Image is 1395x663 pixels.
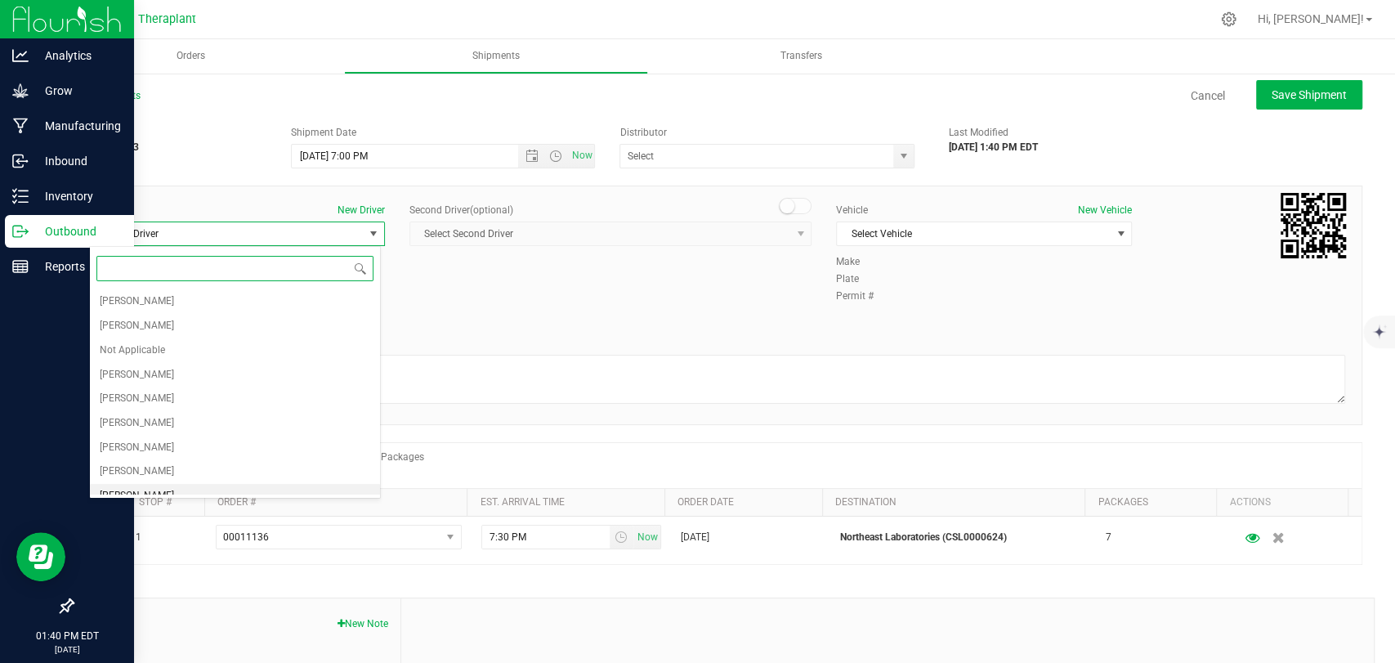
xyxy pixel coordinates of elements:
span: [PERSON_NAME] [100,461,174,482]
span: select [610,526,633,549]
p: 01:40 PM EDT [7,629,127,643]
span: Select Driver [90,222,364,245]
span: [PERSON_NAME] [100,388,174,410]
label: Distributor [619,125,666,140]
inline-svg: Reports [12,258,29,275]
span: 00011136 [223,531,269,543]
span: [PERSON_NAME] [100,291,174,312]
span: [PERSON_NAME] [100,437,174,459]
label: Vehicle [836,203,868,217]
a: Orders [39,39,342,74]
span: Orders [154,49,227,63]
span: (optional) [470,204,513,216]
label: Permit # [836,289,885,303]
inline-svg: Inbound [12,153,29,169]
iframe: Resource center [16,532,65,581]
inline-svg: Grow [12,83,29,99]
a: Order date [677,496,734,508]
span: Not Applicable [100,340,165,361]
a: Est. arrival time [481,496,565,508]
label: Second Driver [409,203,513,217]
span: 7 [1106,530,1111,545]
span: [PERSON_NAME] [100,413,174,434]
inline-svg: Manufacturing [12,118,29,134]
button: Save Shipment [1256,80,1362,110]
p: Grow [29,81,127,101]
img: Scan me! [1281,193,1346,258]
span: Select Vehicle [837,222,1111,245]
a: Cancel [1191,87,1225,104]
span: Total Packages [356,451,424,463]
p: Analytics [29,46,127,65]
span: select [440,526,461,549]
label: Plate [836,271,885,286]
div: Manage settings [1218,11,1239,27]
span: select [633,526,660,549]
inline-svg: Inventory [12,188,29,204]
a: Stop # [139,496,172,508]
a: Shipments [344,39,647,74]
label: Last Modified [949,125,1008,140]
span: select [364,222,384,245]
p: [DATE] [7,643,127,656]
span: Notes [85,611,388,630]
p: Inventory [29,186,127,206]
span: Set Current date [633,526,661,549]
a: Destination [835,496,896,508]
span: [PERSON_NAME] [100,365,174,386]
input: Select [620,145,885,168]
p: Inbound [29,151,127,171]
span: [PERSON_NAME] [100,316,174,337]
inline-svg: Outbound [12,223,29,240]
span: Hi, [PERSON_NAME]! [1258,12,1364,25]
p: Reports [29,257,127,276]
inline-svg: Analytics [12,47,29,64]
strong: [DATE] 1:40 PM EDT [949,141,1038,153]
button: New Driver [338,203,385,217]
th: Actions [1216,489,1348,517]
span: select [1111,222,1131,245]
span: select [893,145,914,168]
span: 1 [136,530,141,545]
p: Outbound [29,222,127,241]
p: Northeast Laboratories (CSL0000624) [840,530,1086,545]
span: Transfers [758,49,844,63]
p: Manufacturing [29,116,127,136]
span: [DATE] [681,530,709,545]
span: Theraplant [138,12,196,26]
label: Make [836,254,885,269]
button: New Note [338,616,388,631]
span: Open the time view [542,150,570,163]
span: Save Shipment [1272,88,1347,101]
span: Shipment # [72,125,266,140]
label: Shipment Date [291,125,356,140]
span: Set Current date [568,144,596,168]
span: Open the date view [518,150,546,163]
span: [PERSON_NAME] [100,486,174,507]
span: Shipments [450,49,542,63]
button: New Vehicle [1078,203,1132,217]
qrcode: 20250919-013 [1281,193,1346,258]
a: Packages [1098,496,1148,508]
a: Transfers [650,39,953,74]
a: Order # [217,496,256,508]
